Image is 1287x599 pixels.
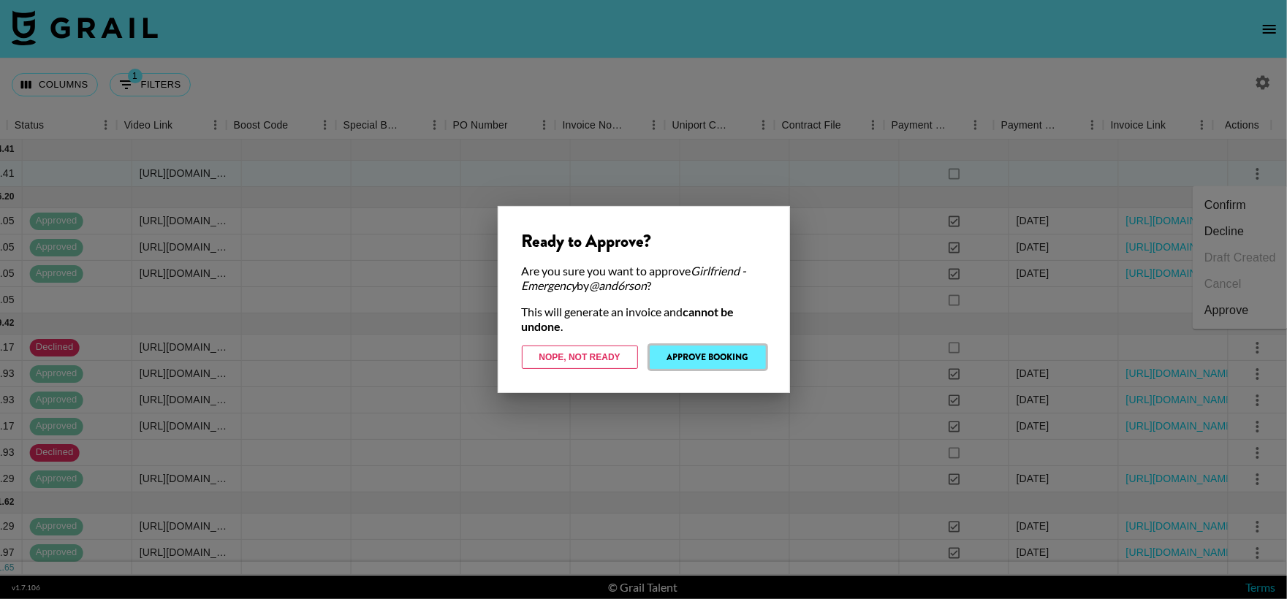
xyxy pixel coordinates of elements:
[522,346,638,369] button: Nope, Not Ready
[522,305,766,334] div: This will generate an invoice and .
[522,264,747,292] em: Girlfriend - Emergency
[522,230,766,252] div: Ready to Approve?
[522,264,766,293] div: Are you sure you want to approve by ?
[590,278,648,292] em: @ and6rson
[522,305,734,333] strong: cannot be undone
[650,346,766,369] button: Approve Booking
